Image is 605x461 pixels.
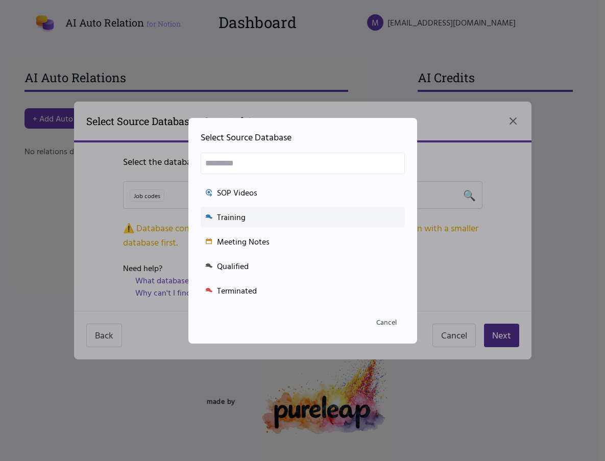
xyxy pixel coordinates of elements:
[205,262,213,270] img: Icon
[205,260,401,272] div: Qualified
[205,213,213,221] img: Icon
[205,186,401,199] div: SOP Videos
[368,313,405,331] button: Cancel
[205,286,213,295] img: Icon
[205,235,401,248] div: Meeting Notes
[205,237,213,246] img: Icon
[205,188,213,197] img: Icon
[201,130,405,144] h2: Select Source Database
[205,284,401,297] div: Terminated
[205,211,401,223] div: Training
